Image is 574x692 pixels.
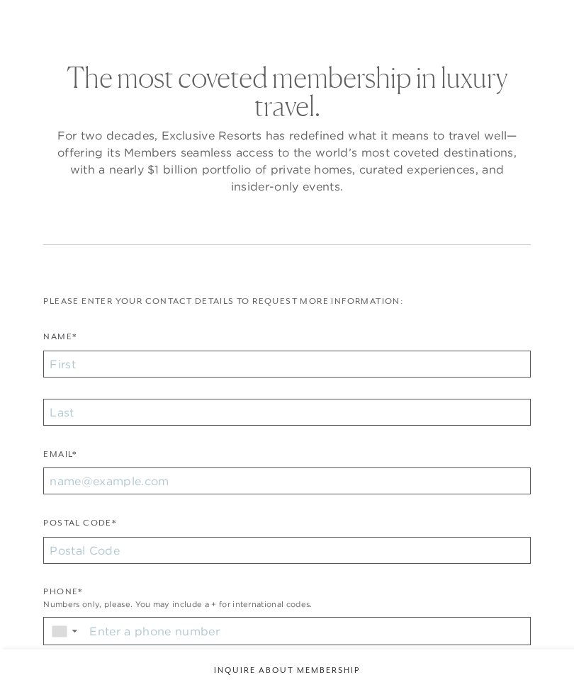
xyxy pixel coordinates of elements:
[84,618,529,645] input: Enter a phone number
[43,295,530,308] p: Please enter your contact details to request more information:
[43,448,77,468] label: Email*
[43,537,530,564] input: Postal Code
[43,467,530,494] input: name@example.com
[44,618,84,645] div: Country Code Selector
[43,399,530,426] input: Last
[43,351,530,378] input: First
[70,627,79,635] span: ▼
[43,330,77,351] label: Name*
[53,127,521,195] p: For two decades, Exclusive Resorts has redefined what it means to travel well—offering its Member...
[541,16,560,25] button: Open navigation
[43,585,530,599] div: Phone*
[43,599,530,611] div: Numbers only, please. You may include a + for international codes.
[53,63,521,120] h2: The most coveted membership in luxury travel.
[43,516,116,537] label: Postal Code*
